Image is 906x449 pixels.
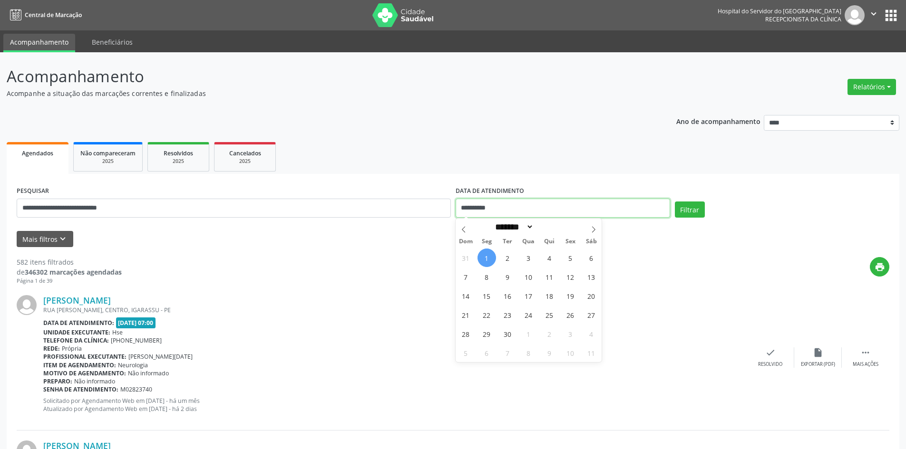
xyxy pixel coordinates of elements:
[582,344,601,362] span: Outubro 11, 2025
[164,149,193,157] span: Resolvidos
[845,5,865,25] img: img
[676,115,760,127] p: Ano de acompanhamento
[80,158,136,165] div: 2025
[540,344,559,362] span: Outubro 9, 2025
[519,306,538,324] span: Setembro 24, 2025
[519,248,538,267] span: Setembro 3, 2025
[116,317,156,328] span: [DATE] 07:00
[7,65,632,88] p: Acompanhamento
[498,248,517,267] span: Setembro 2, 2025
[457,344,475,362] span: Outubro 5, 2025
[43,336,109,344] b: Telefone da clínica:
[58,234,68,244] i: keyboard_arrow_down
[561,287,580,305] span: Setembro 19, 2025
[457,325,475,343] span: Setembro 28, 2025
[718,7,841,15] div: Hospital do Servidor do [GEOGRAPHIC_DATA]
[498,306,517,324] span: Setembro 23, 2025
[477,287,496,305] span: Setembro 15, 2025
[457,248,475,267] span: Agosto 31, 2025
[540,287,559,305] span: Setembro 18, 2025
[477,306,496,324] span: Setembro 22, 2025
[870,257,889,277] button: print
[17,231,73,248] button: Mais filtroskeyboard_arrow_down
[7,7,82,23] a: Central de Marcação
[80,149,136,157] span: Não compareceram
[492,222,534,232] select: Month
[875,262,885,272] i: print
[221,158,269,165] div: 2025
[25,267,122,277] strong: 346302 marcações agendadas
[860,347,871,358] i: 
[120,385,152,393] span: M02823740
[675,201,705,218] button: Filtrar
[457,306,475,324] span: Setembro 21, 2025
[17,184,49,199] label: PESQUISAR
[457,287,475,305] span: Setembro 14, 2025
[540,325,559,343] span: Outubro 2, 2025
[519,287,538,305] span: Setembro 17, 2025
[17,267,122,277] div: de
[118,361,148,369] span: Neurologia
[801,361,835,368] div: Exportar (PDF)
[498,325,517,343] span: Setembro 30, 2025
[813,347,823,358] i: insert_drive_file
[561,306,580,324] span: Setembro 26, 2025
[476,239,497,245] span: Seg
[477,248,496,267] span: Setembro 1, 2025
[111,336,162,344] span: [PHONE_NUMBER]
[758,361,782,368] div: Resolvido
[561,325,580,343] span: Outubro 3, 2025
[561,248,580,267] span: Setembro 5, 2025
[17,295,37,315] img: img
[497,239,518,245] span: Ter
[561,344,580,362] span: Outubro 10, 2025
[43,328,110,336] b: Unidade executante:
[155,158,202,165] div: 2025
[43,295,111,306] a: [PERSON_NAME]
[540,267,559,286] span: Setembro 11, 2025
[7,88,632,98] p: Acompanhe a situação das marcações correntes e finalizadas
[765,15,841,23] span: Recepcionista da clínica
[43,385,118,393] b: Senha de atendimento:
[519,267,538,286] span: Setembro 10, 2025
[229,149,261,157] span: Cancelados
[477,325,496,343] span: Setembro 29, 2025
[43,306,747,314] div: RUA [PERSON_NAME], CENTRO, IGARASSU - PE
[17,257,122,267] div: 582 itens filtrados
[518,239,539,245] span: Qua
[43,397,747,413] p: Solicitado por Agendamento Web em [DATE] - há um mês Atualizado por Agendamento Web em [DATE] - h...
[3,34,75,52] a: Acompanhamento
[765,347,776,358] i: check
[477,267,496,286] span: Setembro 8, 2025
[457,267,475,286] span: Setembro 7, 2025
[128,353,193,361] span: [PERSON_NAME][DATE]
[561,267,580,286] span: Setembro 12, 2025
[43,319,114,327] b: Data de atendimento:
[560,239,581,245] span: Sex
[128,369,169,377] span: Não informado
[581,239,602,245] span: Sáb
[22,149,53,157] span: Agendados
[43,377,72,385] b: Preparo:
[43,361,116,369] b: Item de agendamento:
[498,344,517,362] span: Outubro 7, 2025
[539,239,560,245] span: Qui
[848,79,896,95] button: Relatórios
[519,344,538,362] span: Outubro 8, 2025
[883,7,899,24] button: apps
[582,325,601,343] span: Outubro 4, 2025
[43,353,127,361] b: Profissional executante:
[865,5,883,25] button: 
[43,344,60,353] b: Rede:
[477,344,496,362] span: Outubro 6, 2025
[582,248,601,267] span: Setembro 6, 2025
[540,248,559,267] span: Setembro 4, 2025
[25,11,82,19] span: Central de Marcação
[112,328,123,336] span: Hse
[456,239,477,245] span: Dom
[582,267,601,286] span: Setembro 13, 2025
[74,377,115,385] span: Não informado
[853,361,878,368] div: Mais ações
[498,287,517,305] span: Setembro 16, 2025
[456,184,524,199] label: DATA DE ATENDIMENTO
